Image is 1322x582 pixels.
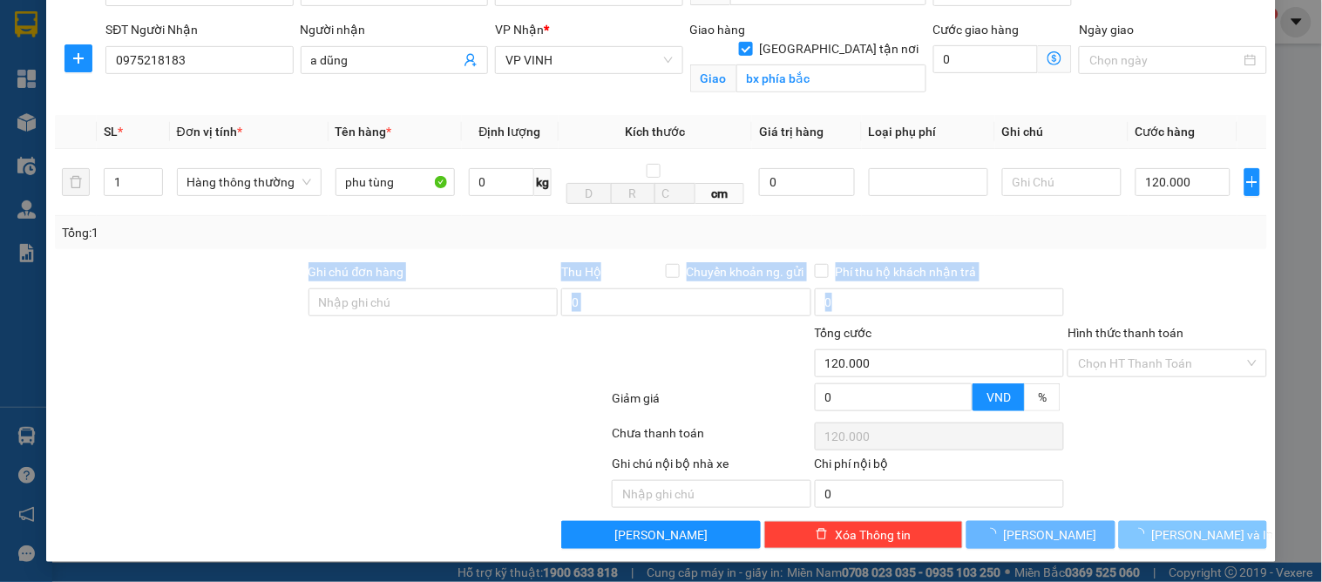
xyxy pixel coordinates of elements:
[966,521,1115,549] button: [PERSON_NAME]
[561,521,760,549] button: [PERSON_NAME]
[308,265,404,279] label: Ghi chú đơn hàng
[1136,125,1196,139] span: Cước hàng
[986,390,1011,404] span: VND
[612,454,810,480] div: Ghi chú nội bộ nhà xe
[829,262,984,281] span: Phí thu hộ khách nhận trả
[610,389,812,419] div: Giảm giá
[1004,525,1097,545] span: [PERSON_NAME]
[995,115,1129,149] th: Ghi chú
[1244,168,1260,196] button: plus
[1089,51,1240,70] input: Ngày giao
[62,168,90,196] button: delete
[1068,326,1183,340] label: Hình thức thanh toán
[143,169,162,182] span: Increase Value
[862,115,995,149] th: Loại phụ phí
[336,168,455,196] input: VD: Bàn, Ghế
[933,45,1039,73] input: Cước giao hàng
[985,528,1004,540] span: loading
[1119,521,1267,549] button: [PERSON_NAME] và In
[177,125,242,139] span: Đơn vị tính
[953,397,972,410] span: Decrease Value
[534,168,552,196] span: kg
[690,23,746,37] span: Giao hàng
[187,169,311,195] span: Hàng thông thường
[308,288,559,316] input: Ghi chú đơn hàng
[62,223,512,242] div: Tổng: 1
[105,20,293,39] div: SĐT Người Nhận
[104,125,118,139] span: SL
[654,183,695,204] input: C
[816,528,828,542] span: delete
[815,326,872,340] span: Tổng cước
[958,399,968,409] span: down
[958,386,968,396] span: up
[336,125,392,139] span: Tên hàng
[479,125,541,139] span: Định lượng
[505,47,672,73] span: VP VINH
[612,480,810,508] input: Nhập ghi chú
[143,182,162,195] span: Decrease Value
[566,183,612,204] input: D
[695,183,745,204] span: cm
[815,454,1065,480] div: Chi phí nội bộ
[65,51,92,65] span: plus
[736,64,926,92] input: Giao tận nơi
[764,521,963,549] button: deleteXóa Thông tin
[64,44,92,72] button: plus
[953,384,972,397] span: Increase Value
[148,184,159,194] span: down
[1002,168,1122,196] input: Ghi Chú
[835,525,911,545] span: Xóa Thông tin
[561,265,601,279] span: Thu Hộ
[1152,525,1274,545] span: [PERSON_NAME] và In
[148,172,159,182] span: up
[1133,528,1152,540] span: loading
[759,168,854,196] input: 0
[690,64,736,92] span: Giao
[680,262,811,281] span: Chuyển khoản ng. gửi
[753,39,926,58] span: [GEOGRAPHIC_DATA] tận nơi
[301,20,488,39] div: Người nhận
[933,23,1020,37] label: Cước giao hàng
[610,423,812,454] div: Chưa thanh toán
[614,525,708,545] span: [PERSON_NAME]
[464,53,478,67] span: user-add
[1245,175,1259,189] span: plus
[759,125,824,139] span: Giá trị hàng
[626,125,686,139] span: Kích thước
[1079,23,1134,37] label: Ngày giao
[495,23,544,37] span: VP Nhận
[611,183,656,204] input: R
[1038,390,1047,404] span: %
[1047,51,1061,65] span: dollar-circle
